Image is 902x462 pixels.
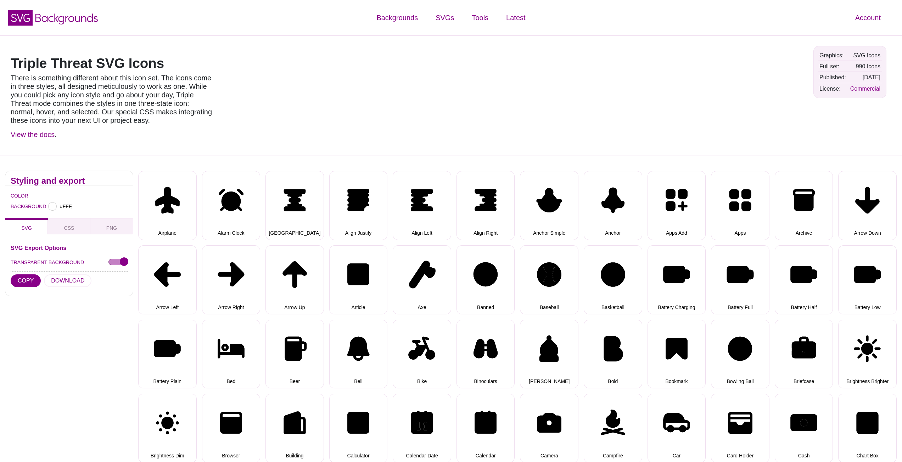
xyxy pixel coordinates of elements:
button: Align Right [456,171,515,240]
button: PNG [90,218,133,234]
button: Baseball [520,245,578,314]
h1: Triple Threat SVG Icons [11,57,213,70]
button: Beer [265,320,324,389]
button: Battery Full [711,245,769,314]
p: There is something different about this icon set. The icons come in three styles, all designed me... [11,74,213,125]
button: Bowling Ball [711,320,769,389]
button: Bell [329,320,388,389]
button: Banned [456,245,515,314]
button: COPY [11,274,41,287]
button: Arrow Down [838,171,897,240]
span: CSS [64,225,74,231]
td: 990 Icons [848,61,882,72]
label: TRANSPARENT BACKGROUND [11,258,84,267]
p: . [11,130,213,139]
button: Align Left [393,171,451,240]
button: Article [329,245,388,314]
td: Graphics: [818,50,848,61]
button: Arrow Up [265,245,324,314]
button: Archive [775,171,833,240]
button: Battery Charging [648,245,706,314]
button: Align Justify [329,171,388,240]
button: Alarm Clock [202,171,260,240]
button: Anchor [584,171,642,240]
span: PNG [106,225,117,231]
td: Published: [818,72,848,82]
button: Bed [202,320,260,389]
button: Battery Low [838,245,897,314]
td: Full set: [818,61,848,72]
td: [DATE] [848,72,882,82]
button: Airplane [138,171,197,240]
td: SVG Icons [848,50,882,61]
button: Bike [393,320,451,389]
button: Bold [584,320,642,389]
button: Arrow Right [202,245,260,314]
button: Battery Plain [138,320,197,389]
button: [GEOGRAPHIC_DATA] [265,171,324,240]
a: Backgrounds [368,7,427,28]
button: Apps [711,171,769,240]
a: Commercial [850,86,880,92]
td: License: [818,84,848,94]
button: Brightness Brighter [838,320,897,389]
button: Anchor Simple [520,171,578,240]
a: Tools [463,7,497,28]
a: View the docs [11,131,55,138]
a: Account [846,7,890,28]
button: Battery Half [775,245,833,314]
a: SVGs [427,7,463,28]
a: Latest [497,7,534,28]
button: Basketball [584,245,642,314]
h3: SVG Export Options [11,245,128,251]
button: Arrow Left [138,245,197,314]
button: [PERSON_NAME] [520,320,578,389]
h2: Styling and export [11,178,128,184]
label: BACKGROUND [11,202,19,211]
button: CSS [48,218,90,234]
button: Axe [393,245,451,314]
button: Binoculars [456,320,515,389]
label: COLOR [11,191,19,200]
button: Apps Add [648,171,706,240]
button: DOWNLOAD [44,274,91,287]
button: Briefcase [775,320,833,389]
button: Bookmark [648,320,706,389]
